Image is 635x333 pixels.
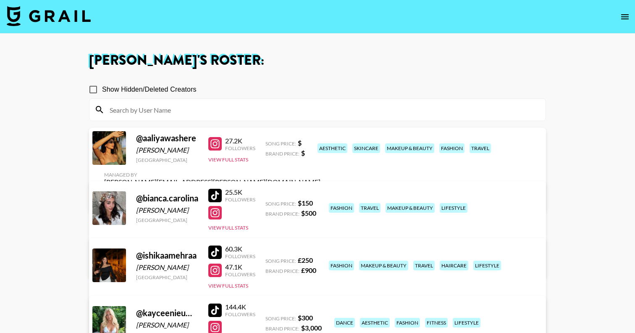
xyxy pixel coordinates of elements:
[265,315,296,322] span: Song Price:
[136,250,198,261] div: @ ishikaamehraa
[413,261,435,270] div: travel
[136,308,198,318] div: @ kayceenieuwendyk
[89,54,546,67] h1: [PERSON_NAME] 's Roster:
[359,203,380,213] div: travel
[352,143,380,153] div: skincare
[265,325,299,332] span: Brand Price:
[265,151,299,157] span: Brand Price:
[136,206,198,214] div: [PERSON_NAME]
[298,256,313,264] strong: £ 250
[225,245,255,253] div: 60.3K
[395,318,420,328] div: fashion
[265,211,299,217] span: Brand Price:
[136,133,198,143] div: @ aaliyawashere
[225,271,255,277] div: Followers
[298,314,313,322] strong: $ 300
[225,311,255,317] div: Followers
[425,318,448,328] div: fitness
[301,266,316,274] strong: £ 900
[360,318,390,328] div: aesthetic
[136,157,198,163] div: [GEOGRAPHIC_DATA]
[136,274,198,280] div: [GEOGRAPHIC_DATA]
[225,196,255,203] div: Followers
[225,253,255,259] div: Followers
[473,261,501,270] div: lifestyle
[102,85,197,95] span: Show Hidden/Deleted Creators
[439,143,464,153] div: fashion
[298,199,313,207] strong: $ 150
[301,149,305,157] strong: $
[208,225,248,231] button: View Full Stats
[301,209,316,217] strong: $ 500
[265,258,296,264] span: Song Price:
[105,103,541,116] input: Search by User Name
[7,6,91,26] img: Grail Talent
[617,8,633,25] button: open drawer
[440,203,467,213] div: lifestyle
[208,283,248,289] button: View Full Stats
[265,201,296,207] span: Song Price:
[225,137,255,145] div: 27.2K
[104,178,320,186] div: [PERSON_NAME][EMAIL_ADDRESS][PERSON_NAME][DOMAIN_NAME]
[329,203,354,213] div: fashion
[136,263,198,272] div: [PERSON_NAME]
[317,143,347,153] div: aesthetic
[208,156,248,163] button: View Full Stats
[298,139,302,147] strong: $
[453,318,480,328] div: lifestyle
[385,143,434,153] div: makeup & beauty
[334,318,355,328] div: dance
[301,324,322,332] strong: $ 3,000
[225,263,255,271] div: 47.1K
[440,261,468,270] div: haircare
[225,188,255,196] div: 25.5K
[470,143,491,153] div: travel
[265,268,299,274] span: Brand Price:
[329,261,354,270] div: fashion
[136,193,198,203] div: @ bianca.carolina
[136,217,198,223] div: [GEOGRAPHIC_DATA]
[265,140,296,147] span: Song Price:
[136,146,198,154] div: [PERSON_NAME]
[136,321,198,329] div: [PERSON_NAME]
[104,172,320,178] div: Managed By
[359,261,408,270] div: makeup & beauty
[225,303,255,311] div: 144.4K
[386,203,435,213] div: makeup & beauty
[225,145,255,151] div: Followers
